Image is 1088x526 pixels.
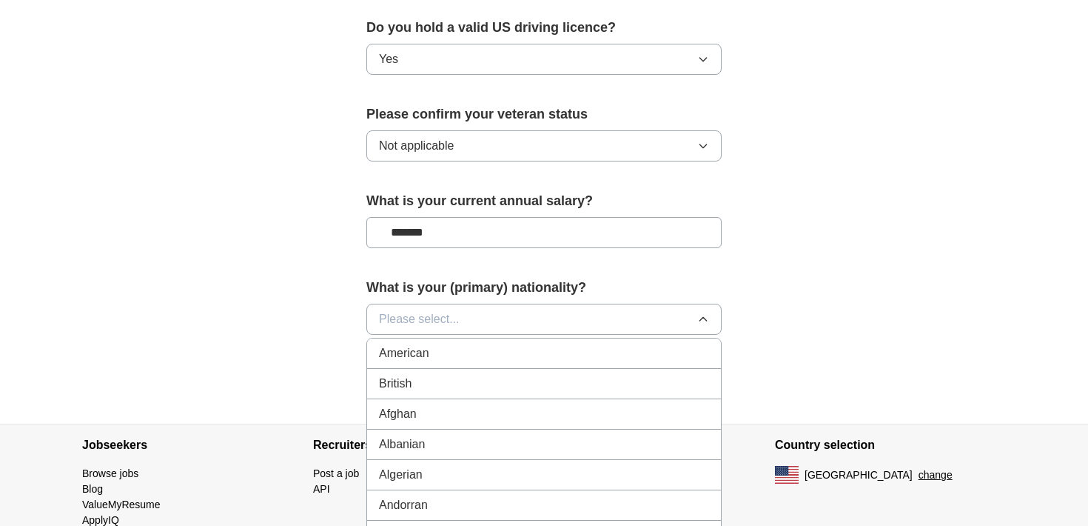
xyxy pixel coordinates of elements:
img: US flag [775,466,799,484]
label: Do you hold a valid US driving licence? [366,18,722,38]
span: Not applicable [379,137,454,155]
a: ValueMyResume [82,499,161,510]
span: Andorran [379,496,428,514]
a: API [313,483,330,495]
span: [GEOGRAPHIC_DATA] [805,467,913,483]
span: Please select... [379,310,460,328]
span: Yes [379,50,398,68]
a: Browse jobs [82,467,138,479]
button: Yes [366,44,722,75]
span: British [379,375,412,393]
label: What is your (primary) nationality? [366,278,722,298]
label: Please confirm your veteran status [366,104,722,124]
a: Blog [82,483,103,495]
button: change [919,467,953,483]
span: American [379,344,429,362]
h4: Country selection [775,425,1006,466]
a: ApplyIQ [82,514,119,526]
button: Please select... [366,304,722,335]
span: Algerian [379,466,423,484]
span: Afghan [379,405,417,423]
button: Not applicable [366,130,722,162]
a: Post a job [313,467,359,479]
span: Albanian [379,436,425,453]
label: What is your current annual salary? [366,191,722,211]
